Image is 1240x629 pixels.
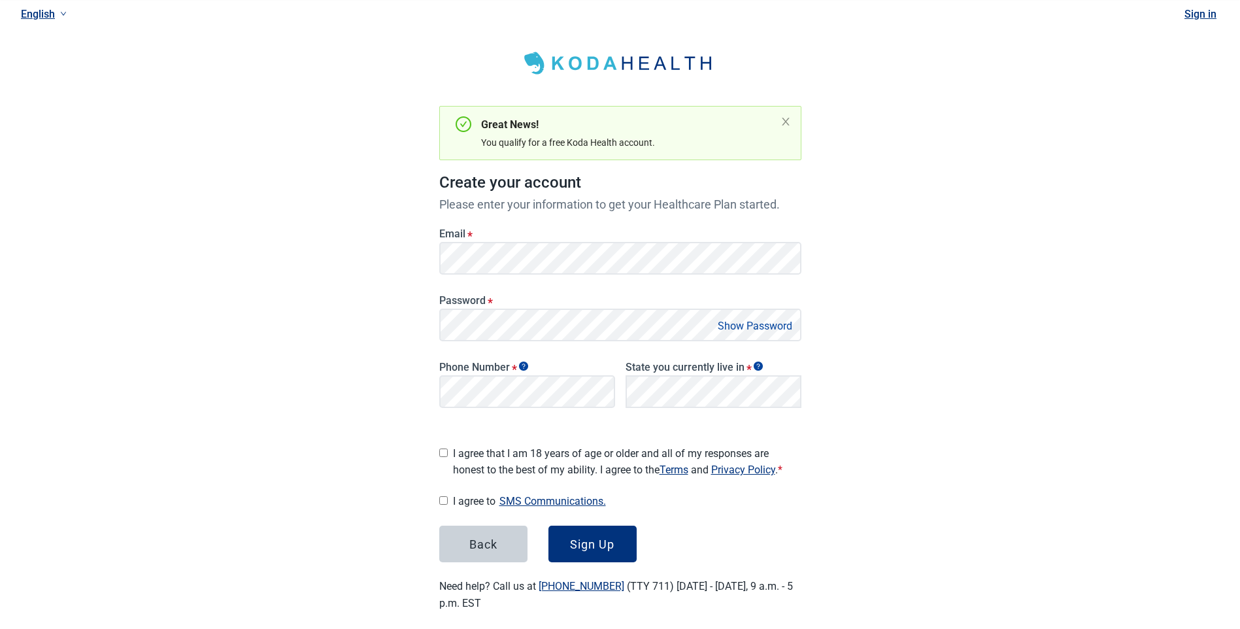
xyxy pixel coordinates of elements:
button: Back [439,526,528,562]
img: Koda Health [516,47,725,80]
span: I agree to [453,492,801,510]
label: Phone Number [439,361,615,373]
a: Current language: English [16,3,72,25]
a: Read our Terms of Service [660,464,688,476]
div: You qualify for a free Koda Health account. [481,135,775,150]
span: Show tooltip [754,362,763,371]
strong: Great News! [481,118,539,131]
label: Email [439,228,801,240]
button: Sign Up [548,526,637,562]
span: check-circle [456,116,471,132]
a: [PHONE_NUMBER] [539,580,624,592]
button: close [780,116,791,127]
p: Please enter your information to get your Healthcare Plan started. [439,195,801,213]
span: down [60,10,67,17]
button: Show SMS communications details [495,492,610,510]
label: State you currently live in [626,361,801,373]
a: Sign in [1184,8,1216,20]
a: Read our Privacy Policy [711,464,775,476]
span: I agree that I am 18 years of age or older and all of my responses are honest to the best of my a... [453,445,801,478]
div: Sign Up [570,537,614,551]
label: Password [439,294,801,307]
div: Back [469,537,497,551]
button: Show Password [714,317,796,335]
span: Show tooltip [519,362,528,371]
label: Need help? Call us at (TTY 711) [DATE] - [DATE], 9 a.m. - 5 p.m. EST [439,580,793,609]
h1: Create your account [439,171,801,195]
